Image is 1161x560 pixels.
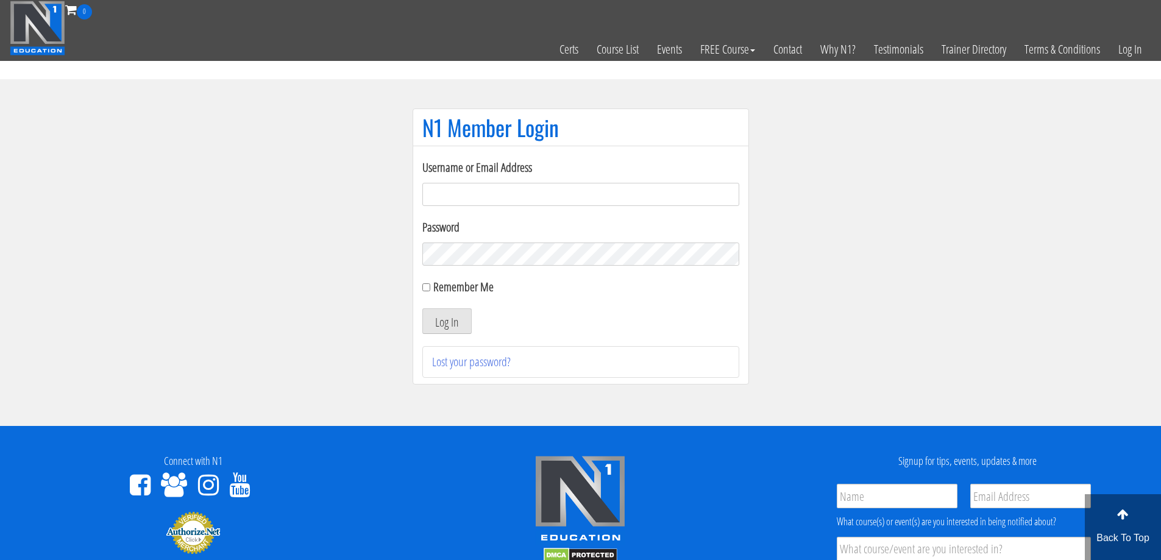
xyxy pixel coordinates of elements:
[166,511,221,555] img: Authorize.Net Merchant - Click to Verify
[811,19,865,79] a: Why N1?
[837,484,957,508] input: Name
[1085,531,1161,545] p: Back To Top
[550,19,588,79] a: Certs
[65,1,92,18] a: 0
[837,514,1091,529] div: What course(s) or event(s) are you interested in being notified about?
[648,19,691,79] a: Events
[422,308,472,334] button: Log In
[422,218,739,236] label: Password
[534,455,626,545] img: n1-edu-logo
[432,353,511,370] a: Lost your password?
[764,19,811,79] a: Contact
[783,455,1152,467] h4: Signup for tips, events, updates & more
[932,19,1015,79] a: Trainer Directory
[10,1,65,55] img: n1-education
[970,484,1091,508] input: Email Address
[422,158,739,177] label: Username or Email Address
[588,19,648,79] a: Course List
[1015,19,1109,79] a: Terms & Conditions
[422,115,739,140] h1: N1 Member Login
[9,455,378,467] h4: Connect with N1
[1109,19,1151,79] a: Log In
[865,19,932,79] a: Testimonials
[691,19,764,79] a: FREE Course
[433,278,494,295] label: Remember Me
[77,4,92,19] span: 0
